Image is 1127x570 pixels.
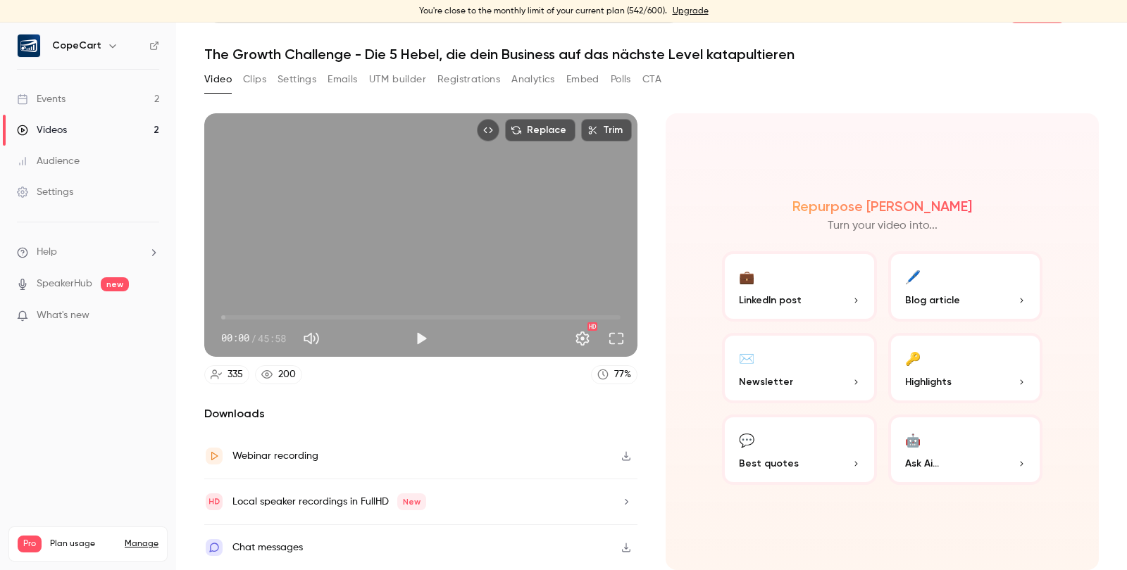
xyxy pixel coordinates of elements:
button: Polls [611,68,631,91]
button: Clips [243,68,266,91]
button: 🖊️Blog article [888,251,1043,322]
button: Embed video [477,119,499,141]
button: Mute [297,324,325,353]
button: Emails [328,68,357,91]
h2: Downloads [204,405,637,422]
a: 77% [591,365,637,384]
a: Upgrade [673,6,709,17]
h1: The Growth Challenge - Die 5 Hebel, die dein Business auf das nächste Level katapultieren [204,46,1099,63]
div: Settings [17,185,73,199]
button: Embed [566,68,599,91]
button: CTA [642,68,661,91]
div: 🤖 [905,429,921,450]
span: LinkedIn post [739,293,802,308]
div: 77 % [614,367,631,382]
div: Local speaker recordings in FullHD [232,493,426,510]
span: Highlights [905,374,952,389]
p: Turn your video into... [828,217,938,234]
button: Analytics [511,68,555,91]
a: Manage [125,538,158,550]
div: 🔑 [905,347,921,369]
div: Videos [17,123,67,137]
div: Audience [17,154,80,168]
span: 45:58 [258,331,286,346]
span: new [101,277,129,291]
div: Webinar recording [232,448,318,464]
a: SpeakerHub [37,277,92,291]
div: 🖊️ [905,265,921,287]
div: HD [587,322,597,331]
span: Plan usage [50,538,116,550]
button: ✉️Newsletter [722,333,877,403]
button: UTM builder [369,68,426,91]
img: CopeCart [18,34,40,57]
button: Replace [505,119,575,141]
span: New [397,493,426,510]
button: Settings [568,324,597,353]
button: Registrations [437,68,500,91]
button: 💼LinkedIn post [722,251,877,322]
div: 💬 [739,429,754,450]
span: Blog article [905,293,960,308]
button: 🔑Highlights [888,333,1043,403]
button: 🤖Ask Ai... [888,414,1043,485]
button: Full screen [602,324,630,353]
button: Settings [278,68,316,91]
div: ✉️ [739,347,754,369]
span: 00:00 [221,331,249,346]
button: 💬Best quotes [722,414,877,485]
li: help-dropdown-opener [17,245,159,260]
div: 200 [278,367,296,382]
span: Pro [18,536,42,552]
span: What's new [37,308,89,323]
span: Newsletter [739,374,793,389]
span: / [251,331,256,346]
div: Chat messages [232,539,303,556]
div: 335 [228,367,243,382]
div: 00:00 [221,331,286,346]
span: Best quotes [739,456,799,471]
button: Video [204,68,232,91]
a: 200 [255,365,302,384]
a: 335 [204,365,249,384]
div: 💼 [739,265,754,287]
h2: Repurpose [PERSON_NAME] [792,198,972,215]
span: Ask Ai... [905,456,939,471]
div: Events [17,92,66,106]
button: Play [407,324,435,353]
button: Trim [581,119,632,141]
span: Help [37,245,57,260]
h6: CopeCart [52,39,101,53]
